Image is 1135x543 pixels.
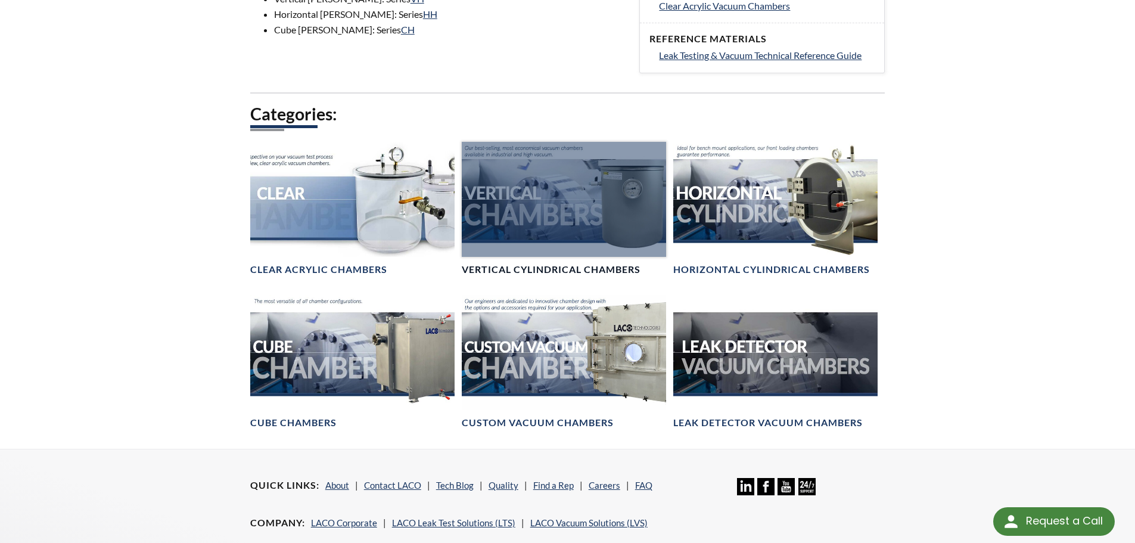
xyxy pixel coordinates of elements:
[462,263,640,276] h4: Vertical Cylindrical Chambers
[673,417,863,429] h4: Leak Detector Vacuum Chambers
[325,480,349,491] a: About
[250,295,455,429] a: Cube Chambers headerCube Chambers
[1026,507,1103,535] div: Request a Call
[798,478,816,495] img: 24/7 Support Icon
[250,479,319,492] h4: Quick Links
[462,295,666,429] a: Custom Vacuum Chamber headerCustom Vacuum Chambers
[635,480,652,491] a: FAQ
[250,103,885,125] h2: Categories:
[798,486,816,497] a: 24/7 Support
[392,517,515,528] a: LACO Leak Test Solutions (LTS)
[589,480,620,491] a: Careers
[250,417,337,429] h4: Cube Chambers
[250,517,305,529] h4: Company
[462,142,666,276] a: Vertical Vacuum Chambers headerVertical Cylindrical Chambers
[274,7,626,22] li: Horizontal [PERSON_NAME]: Series
[1002,512,1021,531] img: round button
[364,480,421,491] a: Contact LACO
[533,480,574,491] a: Find a Rep
[659,49,862,61] span: Leak Testing & Vacuum Technical Reference Guide
[530,517,648,528] a: LACO Vacuum Solutions (LVS)
[673,295,878,429] a: Leak Test Vacuum Chambers headerLeak Detector Vacuum Chambers
[993,507,1115,536] div: Request a Call
[250,142,455,276] a: Clear Chambers headerClear Acrylic Chambers
[659,48,875,63] a: Leak Testing & Vacuum Technical Reference Guide
[673,263,870,276] h4: Horizontal Cylindrical Chambers
[489,480,518,491] a: Quality
[423,8,437,20] a: HH
[436,480,474,491] a: Tech Blog
[673,142,878,276] a: Horizontal Cylindrical headerHorizontal Cylindrical Chambers
[311,517,377,528] a: LACO Corporate
[462,417,614,429] h4: Custom Vacuum Chambers
[649,33,875,45] h4: Reference Materials
[250,263,387,276] h4: Clear Acrylic Chambers
[401,24,415,35] a: CH
[274,22,626,38] li: Cube [PERSON_NAME]: Series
